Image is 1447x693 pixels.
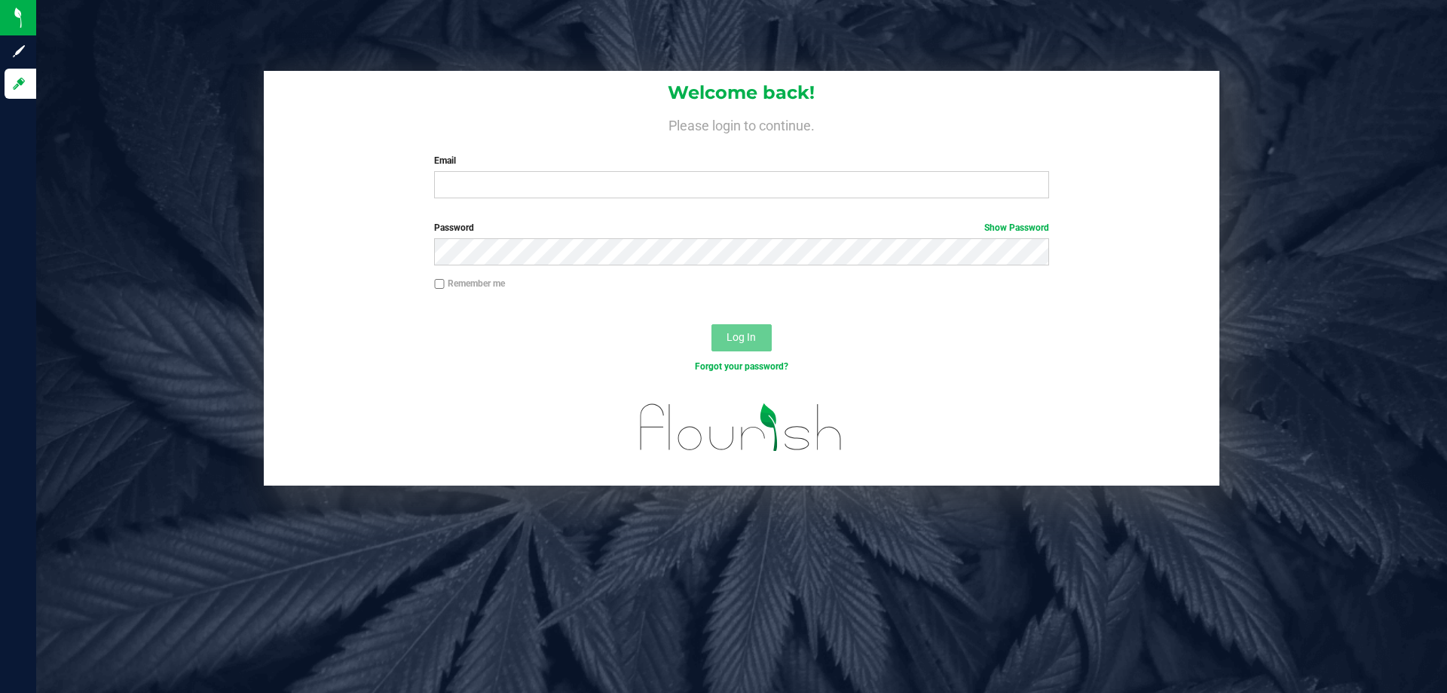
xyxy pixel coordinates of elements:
[711,324,772,351] button: Log In
[434,154,1048,167] label: Email
[11,44,26,59] inline-svg: Sign up
[434,277,505,290] label: Remember me
[264,115,1219,133] h4: Please login to continue.
[11,76,26,91] inline-svg: Log in
[434,222,474,233] span: Password
[434,279,445,290] input: Remember me
[727,331,756,343] span: Log In
[984,222,1049,233] a: Show Password
[695,361,788,372] a: Forgot your password?
[264,83,1219,103] h1: Welcome back!
[622,389,861,466] img: flourish_logo.svg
